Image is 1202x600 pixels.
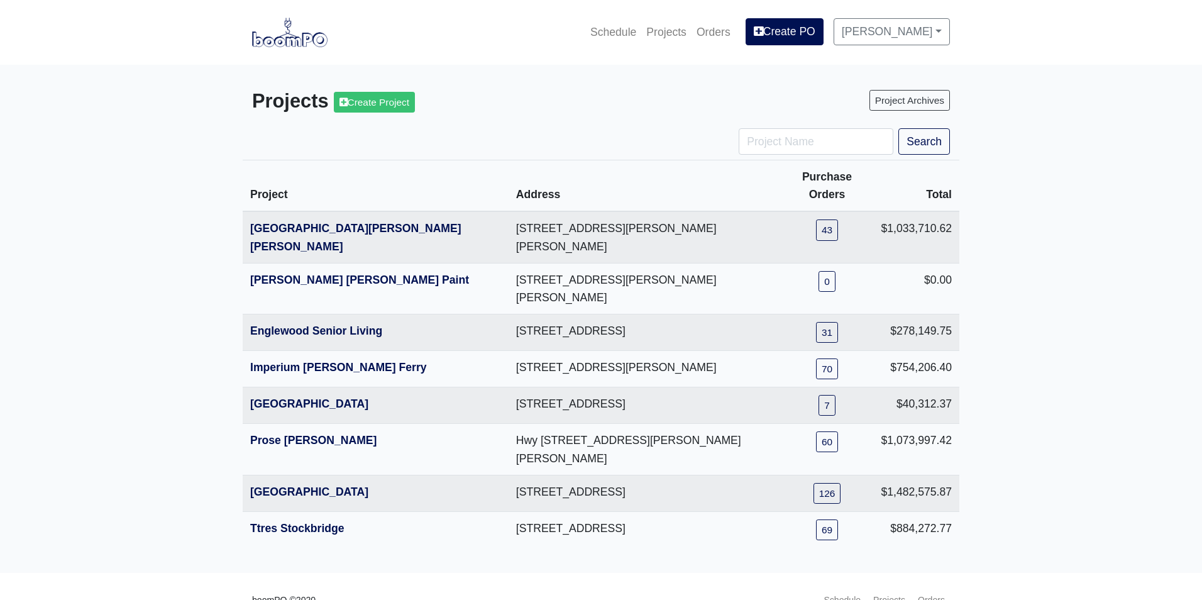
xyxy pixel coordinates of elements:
[509,511,781,548] td: [STREET_ADDRESS]
[739,128,893,155] input: Project Name
[873,160,959,212] th: Total
[781,160,874,212] th: Purchase Orders
[509,160,781,212] th: Address
[819,395,835,416] a: 7
[250,434,377,447] a: Prose [PERSON_NAME]
[834,18,950,45] a: [PERSON_NAME]
[816,322,838,343] a: 31
[869,90,950,111] a: Project Archives
[746,18,824,45] a: Create PO
[509,314,781,351] td: [STREET_ADDRESS]
[816,431,838,452] a: 60
[873,424,959,475] td: $1,073,997.42
[509,211,781,263] td: [STREET_ADDRESS][PERSON_NAME][PERSON_NAME]
[252,90,592,113] h3: Projects
[250,397,368,410] a: [GEOGRAPHIC_DATA]
[250,222,461,252] a: [GEOGRAPHIC_DATA][PERSON_NAME][PERSON_NAME]
[873,387,959,424] td: $40,312.37
[250,361,427,374] a: Imperium [PERSON_NAME] Ferry
[692,18,736,46] a: Orders
[509,387,781,424] td: [STREET_ADDRESS]
[819,271,835,292] a: 0
[873,314,959,351] td: $278,149.75
[873,211,959,263] td: $1,033,710.62
[585,18,641,46] a: Schedule
[509,351,781,387] td: [STREET_ADDRESS][PERSON_NAME]
[243,160,509,212] th: Project
[334,92,415,113] a: Create Project
[250,486,368,498] a: [GEOGRAPHIC_DATA]
[509,263,781,314] td: [STREET_ADDRESS][PERSON_NAME][PERSON_NAME]
[250,325,382,337] a: Englewood Senior Living
[641,18,692,46] a: Projects
[898,128,950,155] button: Search
[252,18,328,47] img: boomPO
[813,483,841,504] a: 126
[816,519,838,540] a: 69
[873,511,959,548] td: $884,272.77
[816,358,838,379] a: 70
[873,351,959,387] td: $754,206.40
[250,522,345,535] a: Ttres Stockbridge
[873,263,959,314] td: $0.00
[250,274,469,286] a: [PERSON_NAME] [PERSON_NAME] Paint
[816,219,838,240] a: 43
[509,424,781,475] td: Hwy [STREET_ADDRESS][PERSON_NAME][PERSON_NAME]
[873,475,959,511] td: $1,482,575.87
[509,475,781,511] td: [STREET_ADDRESS]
